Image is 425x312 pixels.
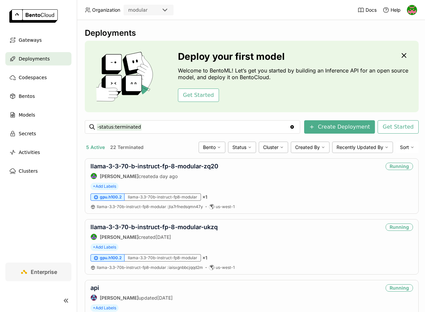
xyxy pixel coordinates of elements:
[97,204,203,209] span: llama-3.3-70b-instruct-fp8-modular jta7rfnedsqmn47y
[203,144,216,150] span: Bento
[90,284,99,291] a: api
[90,223,218,230] a: llama-3-3-70-b-instruct-fp-8-modular-ukzq
[19,167,38,175] span: Clusters
[396,142,419,153] div: Sort
[378,120,419,134] button: Get Started
[5,108,71,122] a: Models
[5,146,71,159] a: Activities
[199,142,225,153] div: Bento
[386,223,413,231] div: Running
[383,7,401,13] div: Help
[92,7,120,13] span: Organization
[178,67,413,81] p: Welcome to BentoML! Let’s get you started by building an Inference API for an open source model, ...
[5,164,71,178] a: Clusters
[289,124,295,130] svg: Clear value
[90,163,218,170] a: llama-3-3-70-b-instruct-fp-8-modular-zq20
[5,71,71,84] a: Codespaces
[216,265,235,270] span: us-west-1
[156,173,178,179] span: a day ago
[90,233,218,240] div: created
[156,234,171,240] span: [DATE]
[228,142,256,153] div: Status
[9,9,58,23] img: logo
[100,234,139,240] strong: [PERSON_NAME]
[366,7,377,13] span: Docs
[295,144,320,150] span: Created By
[19,36,42,44] span: Gateways
[19,130,36,138] span: Secrets
[90,183,119,190] span: +Add Labels
[157,295,173,301] span: [DATE]
[5,52,71,65] a: Deployments
[90,244,119,251] span: +Add Labels
[31,269,57,275] span: Enterprise
[391,7,401,13] span: Help
[304,120,375,134] button: Create Deployment
[148,7,149,14] input: Selected modular.
[5,90,71,103] a: Bentos
[19,92,35,100] span: Bentos
[167,204,168,209] span: :
[97,265,203,270] span: llama-3.3-70b-instruct-fp8-modular iaisxgnbbcjqqd2m
[19,111,35,119] span: Models
[100,295,139,301] strong: [PERSON_NAME]
[167,265,168,270] span: :
[19,73,47,82] span: Codespaces
[5,127,71,140] a: Secrets
[128,7,148,13] div: modular
[100,255,122,261] span: gpu.h100.2
[407,5,417,15] img: Eve Weinberg
[91,234,97,240] img: Shenyang Zhao
[216,204,235,209] span: us-west-1
[91,173,97,179] img: Shenyang Zhao
[386,163,413,170] div: Running
[90,173,218,179] div: created
[85,143,106,152] button: 5 Active
[97,122,289,132] input: Search
[358,7,377,13] a: Docs
[232,144,246,150] span: Status
[125,193,201,201] div: llama-3.3-70b-instruct-fp8-modular
[90,51,162,102] img: cover onboarding
[90,304,119,312] span: +Add Labels
[5,33,71,47] a: Gateways
[337,144,383,150] span: Recently Updated By
[100,194,122,200] span: gpu.h100.2
[91,295,97,301] img: Jiang
[386,284,413,292] div: Running
[291,142,330,153] div: Created By
[400,144,409,150] span: Sort
[202,194,207,200] span: × 1
[178,89,219,102] button: Get Started
[332,142,393,153] div: Recently Updated By
[178,51,413,62] h3: Deploy your first model
[19,55,50,63] span: Deployments
[90,294,173,301] div: updated
[5,263,71,281] a: Enterprise
[125,254,201,262] div: llama-3.3-70b-instruct-fp8-modular
[202,255,207,261] span: × 1
[259,142,288,153] div: Cluster
[97,265,203,270] a: llama-3.3-70b-instruct-fp8-modular:iaisxgnbbcjqqd2m
[85,28,419,38] div: Deployments
[19,148,40,156] span: Activities
[263,144,278,150] span: Cluster
[97,204,203,209] a: llama-3.3-70b-instruct-fp8-modular:jta7rfnedsqmn47y
[100,173,139,179] strong: [PERSON_NAME]
[109,143,145,152] button: 22 Terminated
